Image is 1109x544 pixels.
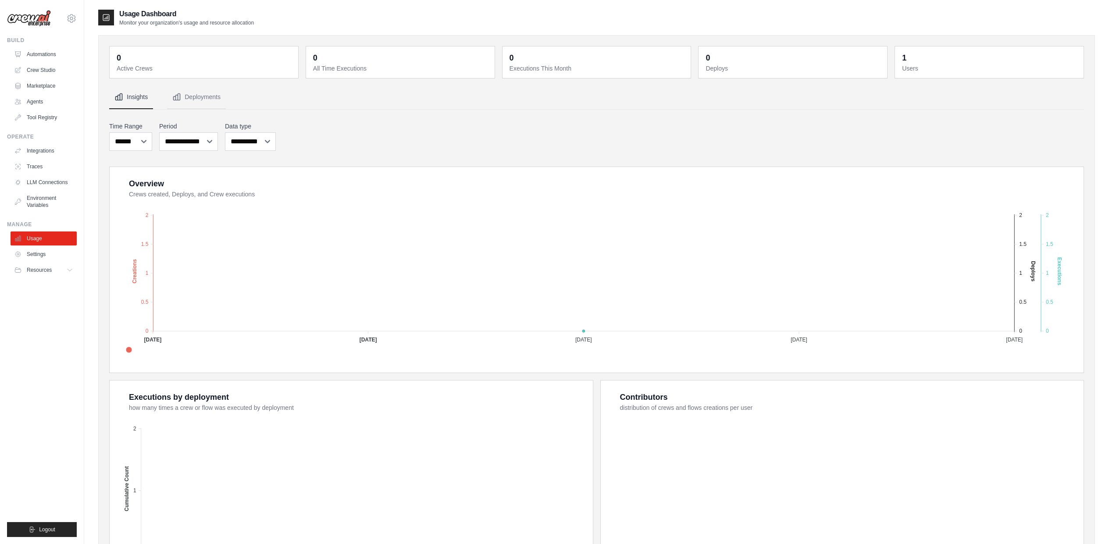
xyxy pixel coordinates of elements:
[39,526,55,533] span: Logout
[620,391,668,403] div: Contributors
[124,466,130,512] text: Cumulative Count
[313,52,317,64] div: 0
[360,337,377,343] tspan: [DATE]
[1030,261,1036,282] text: Deploys
[11,79,77,93] a: Marketplace
[510,52,514,64] div: 0
[313,64,489,73] dt: All Time Executions
[902,52,906,64] div: 1
[1046,212,1049,218] tspan: 2
[620,403,1073,412] dt: distribution of crews and flows creations per user
[225,122,276,131] label: Data type
[119,19,254,26] p: Monitor your organization's usage and resource allocation
[11,144,77,158] a: Integrations
[129,403,582,412] dt: how many times a crew or flow was executed by deployment
[1019,212,1022,218] tspan: 2
[706,52,710,64] div: 0
[7,522,77,537] button: Logout
[167,85,226,109] button: Deployments
[109,85,1084,109] nav: Tabs
[129,391,229,403] div: Executions by deployment
[11,247,77,261] a: Settings
[133,487,136,494] tspan: 1
[129,178,164,190] div: Overview
[1056,257,1063,285] text: Executions
[133,426,136,432] tspan: 2
[146,212,149,218] tspan: 2
[109,85,153,109] button: Insights
[7,10,51,27] img: Logo
[117,64,293,73] dt: Active Crews
[7,37,77,44] div: Build
[132,259,138,284] text: Creations
[1019,241,1027,247] tspan: 1.5
[117,52,121,64] div: 0
[11,263,77,277] button: Resources
[141,299,149,305] tspan: 0.5
[706,64,882,73] dt: Deploys
[791,337,807,343] tspan: [DATE]
[141,241,149,247] tspan: 1.5
[575,337,592,343] tspan: [DATE]
[11,95,77,109] a: Agents
[144,337,161,343] tspan: [DATE]
[109,122,152,131] label: Time Range
[1046,241,1053,247] tspan: 1.5
[11,160,77,174] a: Traces
[119,9,254,19] h2: Usage Dashboard
[11,47,77,61] a: Automations
[7,221,77,228] div: Manage
[11,191,77,212] a: Environment Variables
[1006,337,1023,343] tspan: [DATE]
[159,122,218,131] label: Period
[1019,328,1022,334] tspan: 0
[146,270,149,276] tspan: 1
[146,328,149,334] tspan: 0
[1046,299,1053,305] tspan: 0.5
[11,231,77,245] a: Usage
[1019,270,1022,276] tspan: 1
[11,63,77,77] a: Crew Studio
[1019,299,1027,305] tspan: 0.5
[510,64,686,73] dt: Executions This Month
[1046,328,1049,334] tspan: 0
[27,267,52,274] span: Resources
[1046,270,1049,276] tspan: 1
[129,190,1073,199] dt: Crews created, Deploys, and Crew executions
[11,175,77,189] a: LLM Connections
[11,110,77,124] a: Tool Registry
[902,64,1078,73] dt: Users
[7,133,77,140] div: Operate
